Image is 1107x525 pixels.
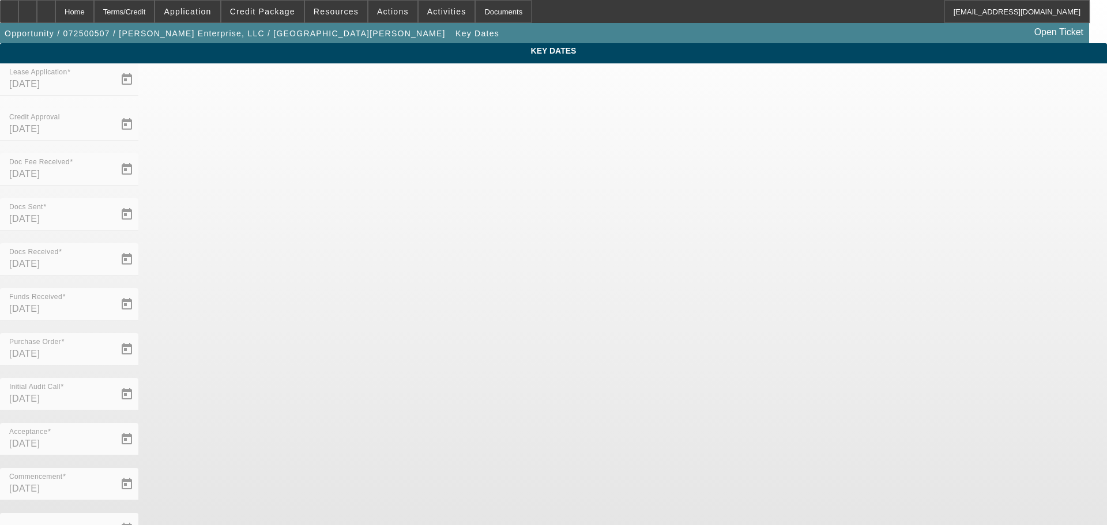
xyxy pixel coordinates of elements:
[9,428,47,436] mat-label: Acceptance
[9,473,63,481] mat-label: Commencement
[453,23,502,44] button: Key Dates
[9,248,59,256] mat-label: Docs Received
[314,7,359,16] span: Resources
[5,29,446,38] span: Opportunity / 072500507 / [PERSON_NAME] Enterprise, LLC / [GEOGRAPHIC_DATA][PERSON_NAME]
[221,1,304,22] button: Credit Package
[9,203,43,211] mat-label: Docs Sent
[427,7,466,16] span: Activities
[9,114,60,121] mat-label: Credit Approval
[155,1,220,22] button: Application
[368,1,417,22] button: Actions
[455,29,499,38] span: Key Dates
[419,1,475,22] button: Activities
[9,383,61,391] mat-label: Initial Audit Call
[305,1,367,22] button: Resources
[1030,22,1088,42] a: Open Ticket
[9,338,61,346] mat-label: Purchase Order
[377,7,409,16] span: Actions
[9,69,67,76] mat-label: Lease Application
[164,7,211,16] span: Application
[9,293,62,301] mat-label: Funds Received
[9,158,70,166] mat-label: Doc Fee Received
[230,7,295,16] span: Credit Package
[9,46,1098,55] span: Key Dates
